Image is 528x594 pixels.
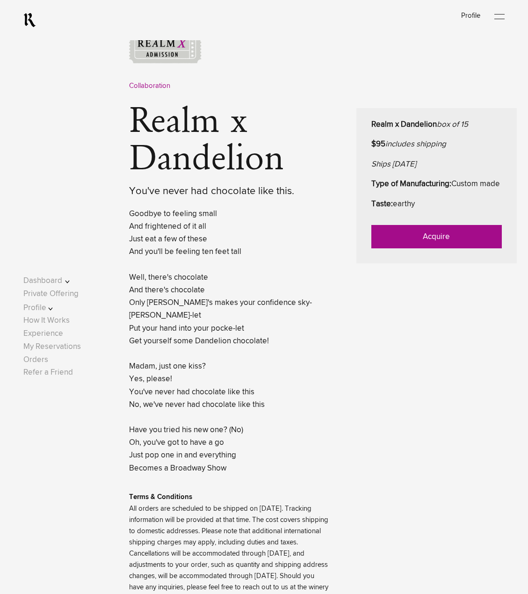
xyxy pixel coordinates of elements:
button: Profile [23,302,83,314]
p: Terms & Conditions [129,492,328,503]
p: Custom made [371,178,502,190]
lightning-formatted-text: Goodbye to feeling small And frightened of it all Just eat a few of these And you'll be feeling t... [129,210,312,472]
a: RealmCellars [23,13,36,28]
a: Orders [23,356,48,364]
strong: Realm x Dandelion [371,121,437,129]
a: How It Works [23,317,70,325]
a: Experience [23,330,63,338]
em: includes shipping [385,140,446,148]
img: ticket-graphic.png [129,31,202,64]
div: Collaboration [129,80,517,92]
em: box of 15 [437,121,468,129]
h1: Realm x Dandelion [129,103,356,199]
strong: Type of Manufacturing: [371,180,451,188]
em: Ships [DATE] [371,160,416,168]
a: Acquire [371,225,502,248]
strong: $95 [371,140,385,148]
p: earthy [371,198,502,210]
div: You've never had chocolate like this. [129,184,328,199]
strong: Taste: [371,200,393,208]
a: Profile [461,12,480,19]
a: My Reservations [23,343,81,351]
a: Private Offering [23,290,79,298]
a: Refer a Friend [23,369,73,377]
button: Dashboard [23,275,83,287]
